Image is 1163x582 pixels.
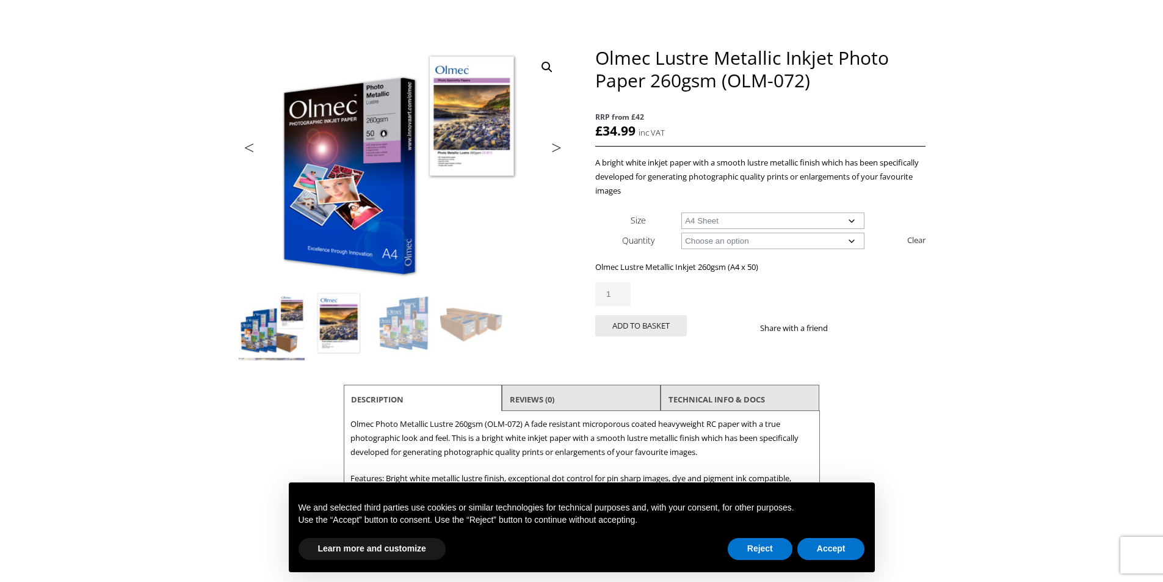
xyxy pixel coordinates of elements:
[239,291,305,357] img: Olmec Lustre Metallic Inkjet Photo Paper 260gsm (OLM-072)
[440,291,506,357] img: Olmec Lustre Metallic Inkjet Photo Paper 260gsm (OLM-072) - Image 4
[595,315,687,336] button: Add to basket
[595,156,925,198] p: A bright white inkjet paper with a smooth lustre metallic finish which has been specifically deve...
[668,388,765,410] a: TECHNICAL INFO & DOCS
[350,471,813,500] p: Features: Bright white metallic lustre finish, exceptional dot control for pin sharp images, dye ...
[728,538,792,560] button: Reject
[239,358,305,424] img: Olmec Lustre Metallic Inkjet Photo Paper 260gsm (OLM-072) - Image 5
[510,388,554,410] a: Reviews (0)
[907,230,926,250] a: Clear options
[536,56,558,78] a: View full-screen image gallery
[306,291,372,357] img: Olmec Lustre Metallic Inkjet Photo Paper 260gsm (OLM-072) - Image 2
[595,46,925,92] h1: Olmec Lustre Metallic Inkjet Photo Paper 260gsm (OLM-072)
[299,538,446,560] button: Learn more and customize
[299,502,865,514] p: We and selected third parties use cookies or similar technologies for technical purposes and, wit...
[595,110,925,124] span: RRP from £42
[373,291,439,357] img: Olmec Lustre Metallic Inkjet Photo Paper 260gsm (OLM-072) - Image 3
[842,323,852,333] img: facebook sharing button
[595,260,925,274] p: Olmec Lustre Metallic Inkjet 260gsm (A4 x 50)
[595,122,603,139] span: £
[631,214,646,226] label: Size
[595,122,636,139] bdi: 34.99
[857,323,867,333] img: twitter sharing button
[299,514,865,526] p: Use the “Accept” button to consent. Use the “Reject” button to continue without accepting.
[622,235,654,246] label: Quantity
[797,538,865,560] button: Accept
[872,323,882,333] img: email sharing button
[760,321,842,335] p: Share with a friend
[595,282,631,306] input: Product quantity
[351,388,404,410] a: Description
[350,417,813,459] p: Olmec Photo Metallic Lustre 260gsm (OLM-072) A fade resistant microporous coated heavyweight RC p...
